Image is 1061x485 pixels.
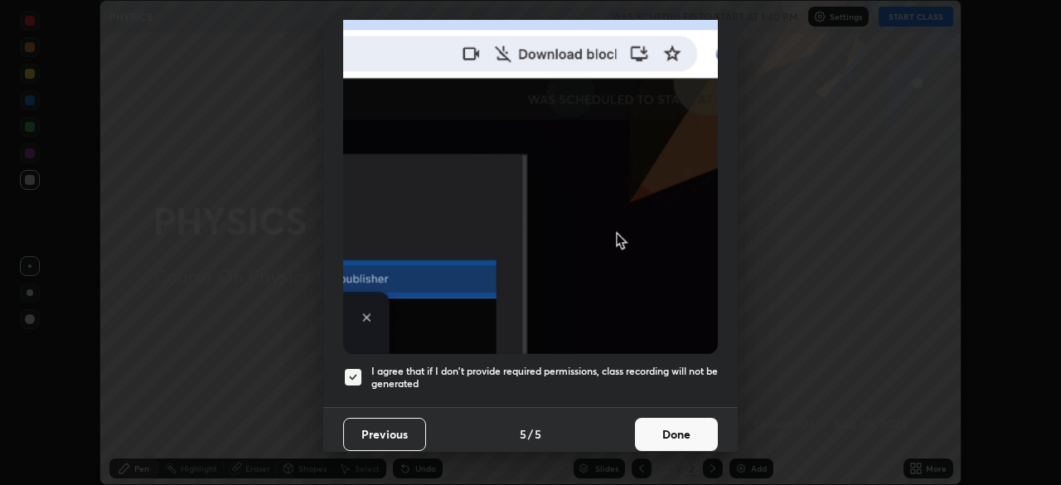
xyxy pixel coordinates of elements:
[520,425,526,443] h4: 5
[343,418,426,451] button: Previous
[371,365,718,390] h5: I agree that if I don't provide required permissions, class recording will not be generated
[635,418,718,451] button: Done
[535,425,541,443] h4: 5
[528,425,533,443] h4: /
